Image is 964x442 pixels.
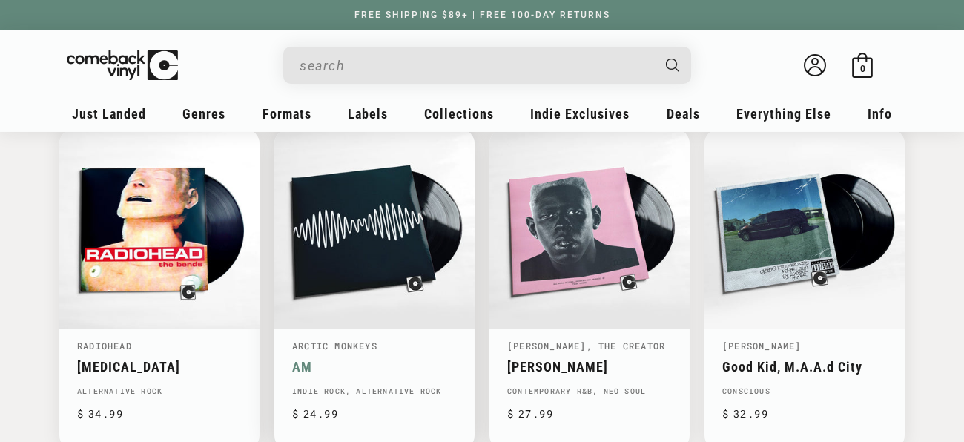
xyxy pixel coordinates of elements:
a: [PERSON_NAME] [507,359,672,375]
a: Radiohead [77,340,132,352]
a: FREE SHIPPING $89+ | FREE 100-DAY RETURNS [340,10,625,20]
a: AM [292,359,457,375]
span: Deals [667,106,700,122]
span: Labels [348,106,388,122]
span: Genres [182,106,225,122]
div: Search [283,47,691,84]
a: Arctic Monkeys [292,340,377,352]
a: Good Kid, M.A.A.d City [722,359,887,375]
span: Everything Else [736,106,831,122]
a: [PERSON_NAME], The Creator [507,340,665,352]
span: 0 [860,63,865,74]
input: When autocomplete results are available use up and down arrows to review and enter to select [300,50,651,81]
a: [MEDICAL_DATA] [77,359,242,375]
span: Formats [263,106,311,122]
a: [PERSON_NAME] [722,340,802,352]
span: Info [868,106,892,122]
span: Collections [424,106,494,122]
span: Indie Exclusives [530,106,630,122]
button: Search [653,47,693,84]
span: Just Landed [72,106,146,122]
